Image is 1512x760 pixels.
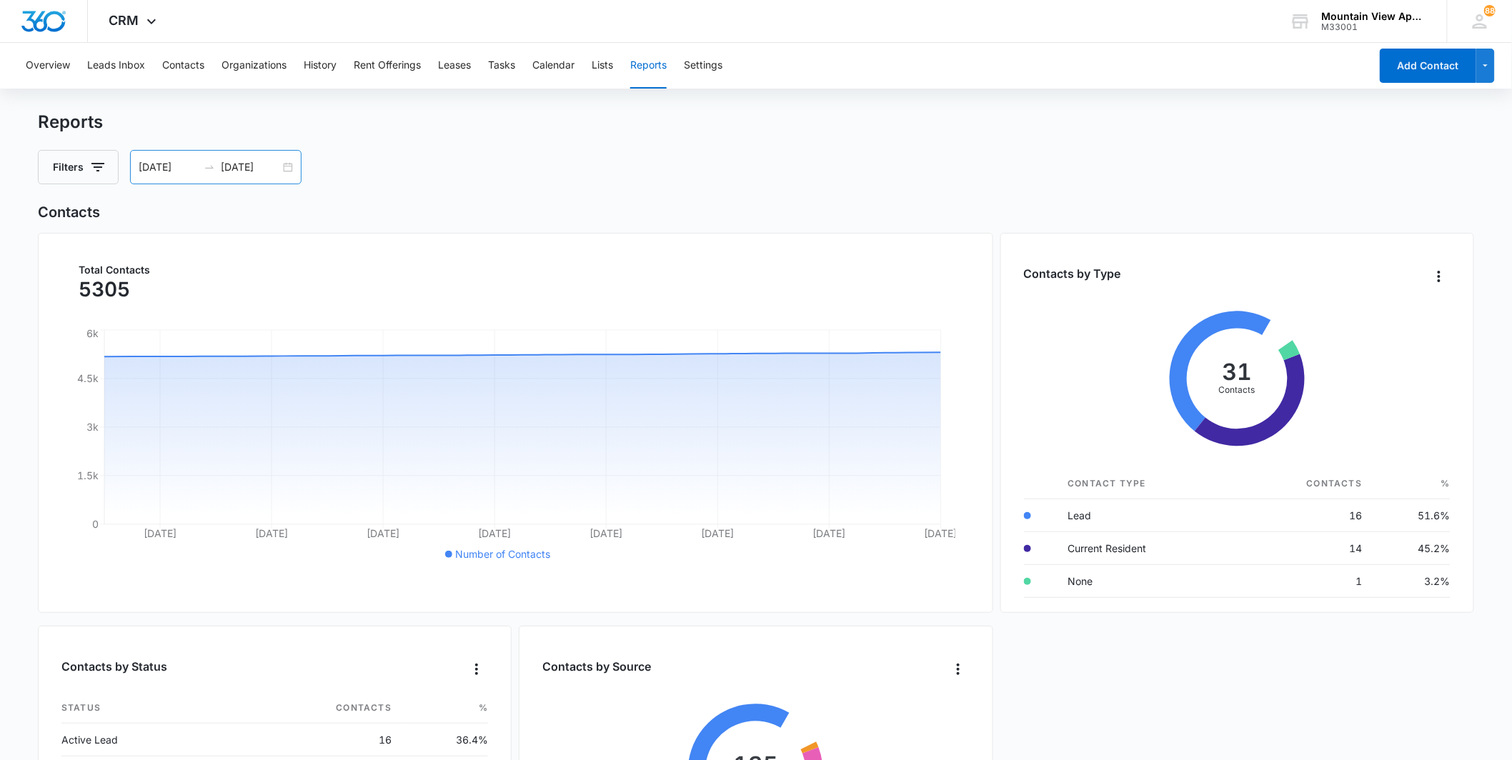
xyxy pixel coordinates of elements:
[38,150,119,184] button: Filters
[403,693,488,724] th: %
[79,278,130,301] p: 5305
[61,724,250,756] td: Active Lead
[1235,565,1373,598] td: 1
[250,724,403,756] td: 16
[1235,499,1373,532] td: 16
[1484,5,1496,16] span: 88
[139,159,198,175] input: Start date
[77,372,99,384] tspan: 4.5k
[1373,532,1451,565] td: 45.2%
[542,658,651,675] h3: Contacts by Source
[38,201,1474,223] h2: Contacts
[221,159,280,175] input: End date
[1322,11,1426,22] div: account name
[1057,565,1236,598] td: None
[630,43,667,89] button: Reports
[1057,469,1236,499] th: Contact Type
[38,111,103,133] h1: Reports
[532,43,575,89] button: Calendar
[86,421,99,433] tspan: 3k
[367,527,399,539] tspan: [DATE]
[354,43,421,89] button: Rent Offerings
[77,469,99,481] tspan: 1.5k
[1428,265,1451,288] button: Overflow Menu
[1373,499,1451,532] td: 51.6%
[478,527,511,539] tspan: [DATE]
[465,658,488,681] button: Overflow Menu
[61,693,250,724] th: Status
[590,527,622,539] tspan: [DATE]
[592,43,613,89] button: Lists
[109,13,139,28] span: CRM
[1373,565,1451,598] td: 3.2%
[1235,532,1373,565] td: 14
[204,161,215,173] span: to
[1373,469,1451,499] th: %
[1380,49,1476,83] button: Add Contact
[204,161,215,173] span: swap-right
[92,518,99,530] tspan: 0
[488,43,515,89] button: Tasks
[222,43,287,89] button: Organizations
[684,43,722,89] button: Settings
[250,693,403,724] th: Contacts
[86,327,99,339] tspan: 6k
[304,43,337,89] button: History
[87,43,145,89] button: Leads Inbox
[1322,22,1426,32] div: account id
[1235,469,1373,499] th: Contacts
[438,43,471,89] button: Leases
[144,527,176,539] tspan: [DATE]
[925,527,958,539] tspan: [DATE]
[1057,499,1236,532] td: Lead
[162,43,204,89] button: Contacts
[701,527,734,539] tspan: [DATE]
[255,527,288,539] tspan: [DATE]
[813,527,846,539] tspan: [DATE]
[1024,265,1121,282] h3: Contacts by Type
[1057,532,1236,565] td: Current Resident
[79,265,150,275] p: Total Contacts
[61,658,167,675] h3: Contacts by Status
[455,548,550,560] span: Number of Contacts
[26,43,70,89] button: Overview
[947,658,970,681] button: Overflow Menu
[1484,5,1496,16] div: notifications count
[403,724,488,756] td: 36.4%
